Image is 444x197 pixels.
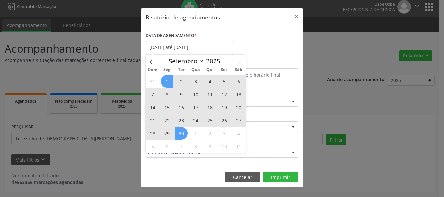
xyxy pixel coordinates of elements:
span: Setembro 30, 2025 [175,127,188,140]
span: Seg [160,68,174,72]
span: Setembro 20, 2025 [232,101,245,114]
span: Outubro 3, 2025 [218,127,230,140]
span: Setembro 19, 2025 [218,101,230,114]
span: Setembro 27, 2025 [232,114,245,127]
span: Setembro 12, 2025 [218,88,230,101]
span: Setembro 8, 2025 [161,88,173,101]
span: Ter [174,68,189,72]
span: Setembro 9, 2025 [175,88,188,101]
button: Close [290,8,303,24]
input: Year [204,57,226,65]
span: Setembro 13, 2025 [232,88,245,101]
span: Setembro 2, 2025 [175,75,188,88]
button: Imprimir [263,172,298,183]
span: Setembro 24, 2025 [189,114,202,127]
input: Selecione o horário final [224,68,298,81]
span: Setembro 4, 2025 [203,75,216,88]
span: Setembro 26, 2025 [218,114,230,127]
span: Setembro 23, 2025 [175,114,188,127]
span: Setembro 18, 2025 [203,101,216,114]
span: Dom [146,68,160,72]
span: Outubro 8, 2025 [189,140,202,153]
span: Outubro 10, 2025 [218,140,230,153]
span: Sex [217,68,231,72]
span: Agosto 31, 2025 [146,75,159,88]
label: DATA DE AGENDAMENTO [146,31,197,41]
span: Setembro 3, 2025 [189,75,202,88]
span: Setembro 28, 2025 [146,127,159,140]
span: Setembro 22, 2025 [161,114,173,127]
button: Cancelar [225,172,260,183]
span: Setembro 15, 2025 [161,101,173,114]
h5: Relatório de agendamentos [146,13,220,21]
span: Setembro 1, 2025 [161,75,173,88]
span: Sáb [231,68,246,72]
span: Outubro 4, 2025 [232,127,245,140]
span: Setembro 6, 2025 [232,75,245,88]
span: Outubro 11, 2025 [232,140,245,153]
span: Setembro 17, 2025 [189,101,202,114]
span: Outubro 2, 2025 [203,127,216,140]
span: Outubro 6, 2025 [161,140,173,153]
span: Setembro 16, 2025 [175,101,188,114]
span: Setembro 7, 2025 [146,88,159,101]
span: Setembro 10, 2025 [189,88,202,101]
span: Outubro 9, 2025 [203,140,216,153]
span: Qui [203,68,217,72]
span: Outubro 1, 2025 [189,127,202,140]
select: Month [165,56,204,66]
span: Setembro 25, 2025 [203,114,216,127]
label: ATÉ [224,58,298,68]
input: Selecione uma data ou intervalo [146,41,233,54]
span: Outubro 5, 2025 [146,140,159,153]
span: Setembro 14, 2025 [146,101,159,114]
span: Qua [189,68,203,72]
span: Setembro 5, 2025 [218,75,230,88]
span: Setembro 29, 2025 [161,127,173,140]
span: Outubro 7, 2025 [175,140,188,153]
span: Setembro 11, 2025 [203,88,216,101]
span: Setembro 21, 2025 [146,114,159,127]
